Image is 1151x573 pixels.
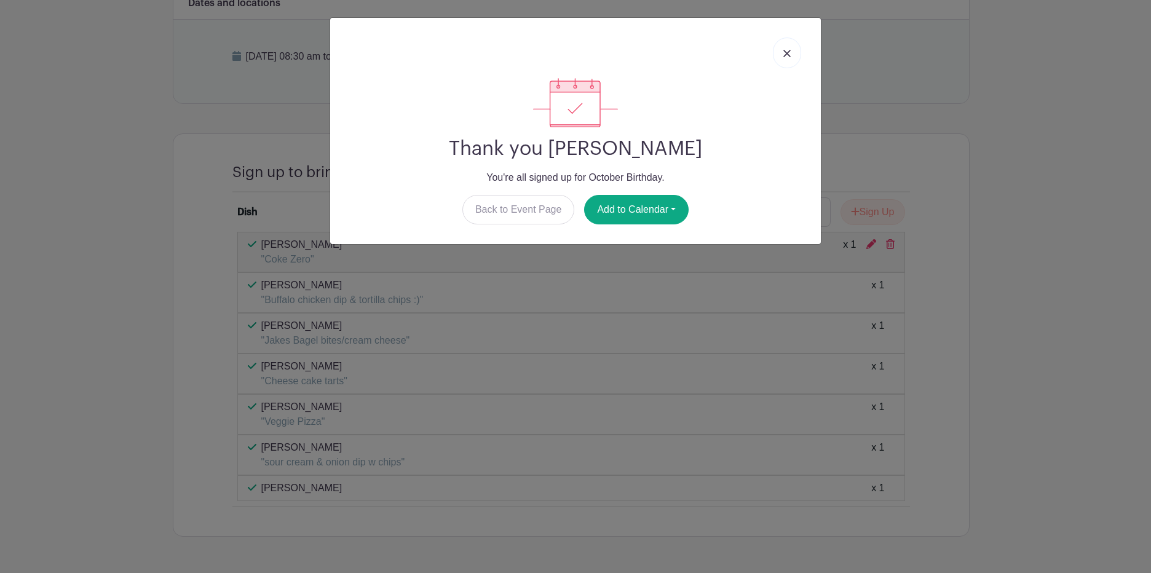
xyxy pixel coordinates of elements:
[783,50,791,57] img: close_button-5f87c8562297e5c2d7936805f587ecaba9071eb48480494691a3f1689db116b3.svg
[462,195,575,224] a: Back to Event Page
[340,170,811,185] p: You're all signed up for October Birthday.
[533,78,618,127] img: signup_complete-c468d5dda3e2740ee63a24cb0ba0d3ce5d8a4ecd24259e683200fb1569d990c8.svg
[340,137,811,160] h2: Thank you [PERSON_NAME]
[584,195,689,224] button: Add to Calendar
